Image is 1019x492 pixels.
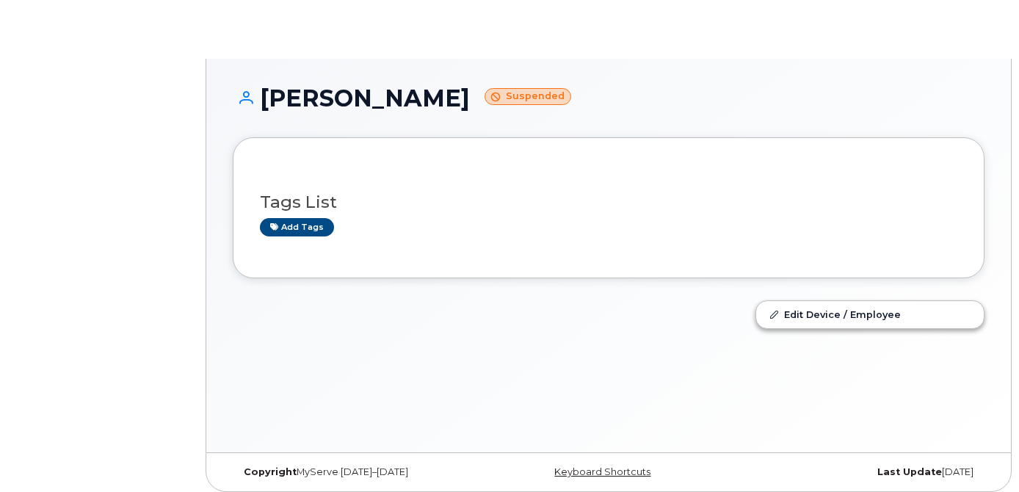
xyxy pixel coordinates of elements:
strong: Copyright [244,466,297,477]
a: Add tags [260,218,334,236]
h1: [PERSON_NAME] [233,85,984,111]
h3: Tags List [260,193,957,211]
a: Keyboard Shortcuts [554,466,650,477]
div: MyServe [DATE]–[DATE] [233,466,483,478]
strong: Last Update [877,466,942,477]
div: [DATE] [734,466,984,478]
a: Edit Device / Employee [756,301,984,328]
small: Suspended [485,88,571,105]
